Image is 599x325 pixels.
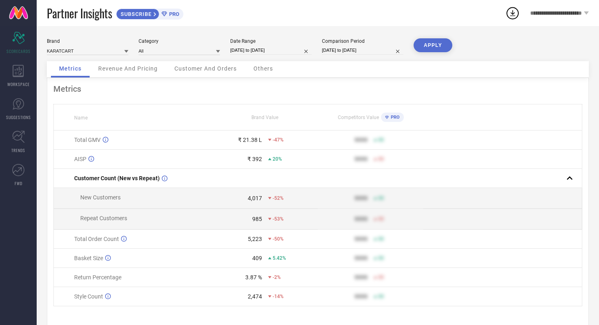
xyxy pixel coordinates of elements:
[247,156,262,162] div: ₹ 392
[378,274,384,280] span: 50
[273,274,281,280] span: -2%
[252,216,262,222] div: 985
[230,38,312,44] div: Date Range
[74,115,88,121] span: Name
[238,137,262,143] div: ₹ 21.38 L
[74,255,103,261] span: Basket Size
[248,236,262,242] div: 5,223
[378,137,384,143] span: 50
[7,48,31,54] span: SCORECARDS
[378,294,384,299] span: 50
[98,65,158,72] span: Revenue And Pricing
[355,156,368,162] div: 9999
[322,38,403,44] div: Comparison Period
[378,216,384,222] span: 50
[11,147,25,153] span: TRENDS
[355,236,368,242] div: 9999
[273,216,284,222] span: -53%
[230,46,312,55] input: Select date range
[59,65,81,72] span: Metrics
[355,274,368,281] div: 9999
[80,215,127,221] span: Repeat Customers
[80,194,121,201] span: New Customers
[273,195,284,201] span: -52%
[355,255,368,261] div: 9999
[253,65,273,72] span: Others
[378,255,384,261] span: 50
[389,115,400,120] span: PRO
[273,255,286,261] span: 5.42%
[378,236,384,242] span: 50
[273,156,282,162] span: 20%
[251,115,278,120] span: Brand Value
[273,236,284,242] span: -50%
[7,81,30,87] span: WORKSPACE
[355,216,368,222] div: 9999
[505,6,520,20] div: Open download list
[322,46,403,55] input: Select comparison period
[117,11,154,17] span: SUBSCRIBE
[74,156,86,162] span: AISP
[273,294,284,299] span: -14%
[74,293,103,300] span: Style Count
[378,195,384,201] span: 50
[74,137,101,143] span: Total GMV
[355,293,368,300] div: 9999
[116,7,183,20] a: SUBSCRIBEPRO
[53,84,582,94] div: Metrics
[139,38,220,44] div: Category
[245,274,262,281] div: 3.87 %
[248,293,262,300] div: 2,474
[47,38,128,44] div: Brand
[248,195,262,201] div: 4,017
[414,38,452,52] button: APPLY
[273,137,284,143] span: -47%
[47,5,112,22] span: Partner Insights
[252,255,262,261] div: 409
[355,137,368,143] div: 9999
[6,114,31,120] span: SUGGESTIONS
[378,156,384,162] span: 50
[74,236,119,242] span: Total Order Count
[338,115,379,120] span: Competitors Value
[174,65,237,72] span: Customer And Orders
[74,274,121,281] span: Return Percentage
[15,180,22,186] span: FWD
[355,195,368,201] div: 9999
[74,175,160,181] span: Customer Count (New vs Repeat)
[167,11,179,17] span: PRO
